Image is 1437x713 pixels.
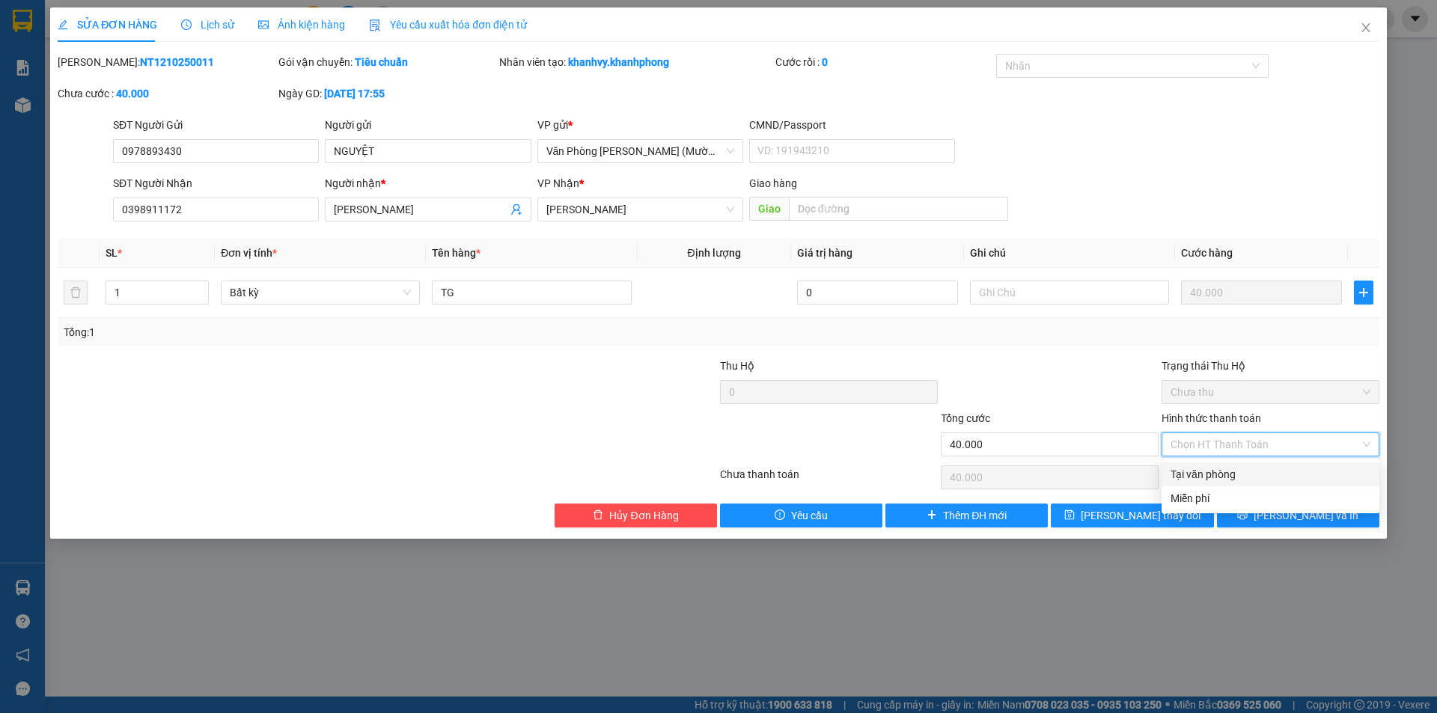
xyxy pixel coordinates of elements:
[181,19,234,31] span: Lịch sử
[885,504,1048,527] button: plusThêm ĐH mới
[1345,7,1387,49] button: Close
[325,117,531,133] div: Người gửi
[720,504,882,527] button: exclamation-circleYêu cầu
[64,324,555,340] div: Tổng: 1
[230,281,411,304] span: Bất kỳ
[221,247,277,259] span: Đơn vị tính
[58,54,275,70] div: [PERSON_NAME]:
[688,247,741,259] span: Định lượng
[181,19,192,30] span: clock-circle
[126,71,206,90] li: (c) 2017
[568,56,669,68] b: khanhvy.khanhphong
[791,507,828,524] span: Yêu cầu
[58,85,275,102] div: Chưa cước :
[546,198,734,221] span: Phạm Ngũ Lão
[749,177,797,189] span: Giao hàng
[546,140,734,162] span: Văn Phòng Trần Phú (Mường Thanh)
[941,412,990,424] span: Tổng cước
[1360,22,1372,34] span: close
[19,19,94,94] img: logo.jpg
[355,56,408,68] b: Tiêu chuẩn
[775,509,785,521] span: exclamation-circle
[1162,358,1379,374] div: Trạng thái Thu Hộ
[162,19,198,55] img: logo.jpg
[278,85,496,102] div: Ngày GD:
[1064,509,1075,521] span: save
[499,54,772,70] div: Nhân viên tạo:
[369,19,527,31] span: Yêu cầu xuất hóa đơn điện tử
[113,175,319,192] div: SĐT Người Nhận
[537,177,579,189] span: VP Nhận
[126,57,206,69] b: [DOMAIN_NAME]
[64,281,88,305] button: delete
[1354,281,1373,305] button: plus
[58,19,157,31] span: SỬA ĐƠN HÀNG
[140,56,214,68] b: NT1210250011
[1081,507,1200,524] span: [PERSON_NAME] thay đổi
[113,117,319,133] div: SĐT Người Gửi
[1171,490,1370,507] div: Miễn phí
[510,204,522,215] span: user-add
[555,504,717,527] button: deleteHủy Đơn Hàng
[258,19,345,31] span: Ảnh kiện hàng
[432,281,631,305] input: VD: Bàn, Ghế
[1254,507,1358,524] span: [PERSON_NAME] và In
[943,507,1007,524] span: Thêm ĐH mới
[1162,412,1261,424] label: Hình thức thanh toán
[822,56,828,68] b: 0
[1181,281,1342,305] input: 0
[97,22,144,118] b: BIÊN NHẬN GỬI HÀNG
[1217,504,1379,527] button: printer[PERSON_NAME] và In
[789,197,1008,221] input: Dọc đường
[749,117,955,133] div: CMND/Passport
[1355,287,1373,299] span: plus
[1171,466,1370,483] div: Tại văn phòng
[1051,504,1213,527] button: save[PERSON_NAME] thay đổi
[927,509,937,521] span: plus
[1181,247,1233,259] span: Cước hàng
[1171,381,1370,403] span: Chưa thu
[19,97,85,167] b: [PERSON_NAME]
[775,54,993,70] div: Cước rồi :
[1237,509,1248,521] span: printer
[720,360,754,372] span: Thu Hộ
[964,239,1175,268] th: Ghi chú
[797,247,852,259] span: Giá trị hàng
[609,507,678,524] span: Hủy Đơn Hàng
[116,88,149,100] b: 40.000
[325,175,531,192] div: Người nhận
[593,509,603,521] span: delete
[749,197,789,221] span: Giao
[258,19,269,30] span: picture
[58,19,68,30] span: edit
[537,117,743,133] div: VP gửi
[970,281,1169,305] input: Ghi Chú
[1171,433,1370,456] span: Chọn HT Thanh Toán
[106,247,118,259] span: SL
[278,54,496,70] div: Gói vận chuyển:
[432,247,480,259] span: Tên hàng
[324,88,385,100] b: [DATE] 17:55
[369,19,381,31] img: icon
[718,466,939,492] div: Chưa thanh toán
